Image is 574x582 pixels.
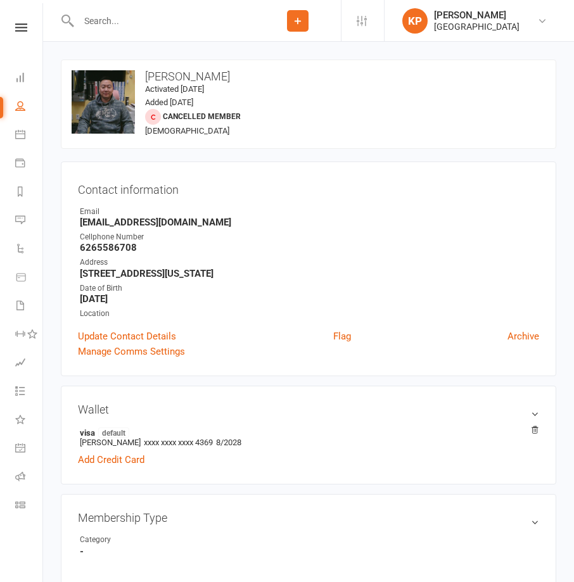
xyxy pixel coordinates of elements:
[144,438,213,447] span: xxxx xxxx xxxx 4369
[80,534,184,546] div: Category
[15,150,44,179] a: Payments
[98,427,129,438] span: default
[78,344,185,359] a: Manage Comms Settings
[507,329,539,344] a: Archive
[145,84,204,94] time: Activated [DATE]
[15,435,44,464] a: General attendance kiosk mode
[78,329,176,344] a: Update Contact Details
[15,407,44,435] a: What's New
[80,427,533,438] strong: visa
[15,264,44,293] a: Product Sales
[78,426,539,449] li: [PERSON_NAME]
[163,112,241,121] span: Cancelled member
[15,492,44,521] a: Class kiosk mode
[402,8,428,34] div: KP
[434,21,520,32] div: [GEOGRAPHIC_DATA]
[80,206,539,218] div: Email
[80,268,539,279] strong: [STREET_ADDRESS][US_STATE]
[145,98,193,107] time: Added [DATE]
[434,9,520,21] div: [PERSON_NAME]
[72,70,545,83] h3: [PERSON_NAME]
[15,179,44,207] a: Reports
[72,70,135,134] img: image1735089613.png
[80,256,539,269] div: Address
[78,179,539,196] h3: Contact information
[78,403,539,416] h3: Wallet
[80,242,539,253] strong: 6265586708
[80,282,539,294] div: Date of Birth
[78,511,539,524] h3: Membership Type
[333,329,351,344] a: Flag
[80,231,539,243] div: Cellphone Number
[80,217,539,228] strong: [EMAIL_ADDRESS][DOMAIN_NAME]
[216,438,241,447] span: 8/2028
[75,12,255,30] input: Search...
[15,464,44,492] a: Roll call kiosk mode
[80,293,539,305] strong: [DATE]
[15,93,44,122] a: People
[78,452,144,467] a: Add Credit Card
[15,65,44,93] a: Dashboard
[145,126,229,136] span: [DEMOGRAPHIC_DATA]
[15,122,44,150] a: Calendar
[80,546,539,557] strong: -
[80,308,539,320] div: Location
[15,350,44,378] a: Assessments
